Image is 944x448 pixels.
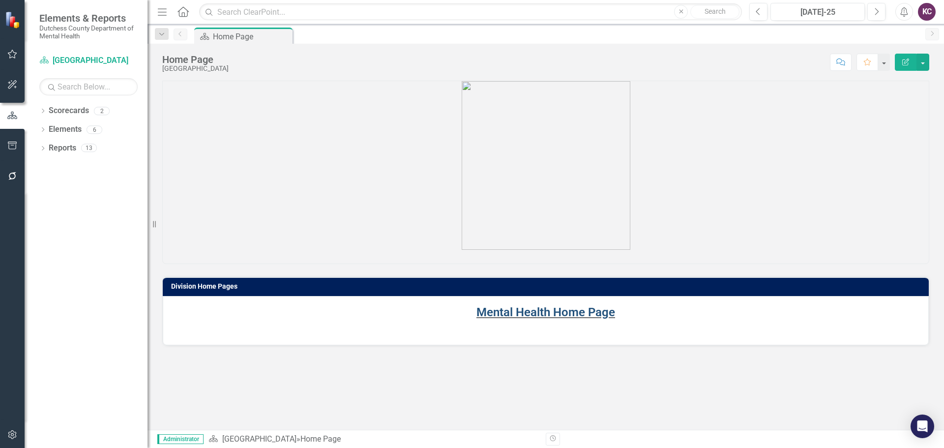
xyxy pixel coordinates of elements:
[918,3,936,21] button: KC
[476,305,615,319] a: Mental Health Home Page
[770,3,865,21] button: [DATE]-25
[5,11,22,29] img: ClearPoint Strategy
[171,283,924,290] h3: Division Home Pages
[162,54,229,65] div: Home Page
[705,7,726,15] span: Search
[199,3,742,21] input: Search ClearPoint...
[39,12,138,24] span: Elements & Reports
[208,434,538,445] div: »
[94,107,110,115] div: 2
[462,81,630,250] img: blobid0.jpg
[39,78,138,95] input: Search Below...
[222,434,296,444] a: [GEOGRAPHIC_DATA]
[49,143,76,154] a: Reports
[300,434,341,444] div: Home Page
[213,30,290,43] div: Home Page
[39,55,138,66] a: [GEOGRAPHIC_DATA]
[39,24,138,40] small: Dutchess County Department of Mental Health
[911,415,934,438] div: Open Intercom Messenger
[157,434,204,444] span: Administrator
[774,6,861,18] div: [DATE]-25
[87,125,102,134] div: 6
[49,124,82,135] a: Elements
[690,5,739,19] button: Search
[81,144,97,152] div: 13
[49,105,89,117] a: Scorecards
[162,65,229,72] div: [GEOGRAPHIC_DATA]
